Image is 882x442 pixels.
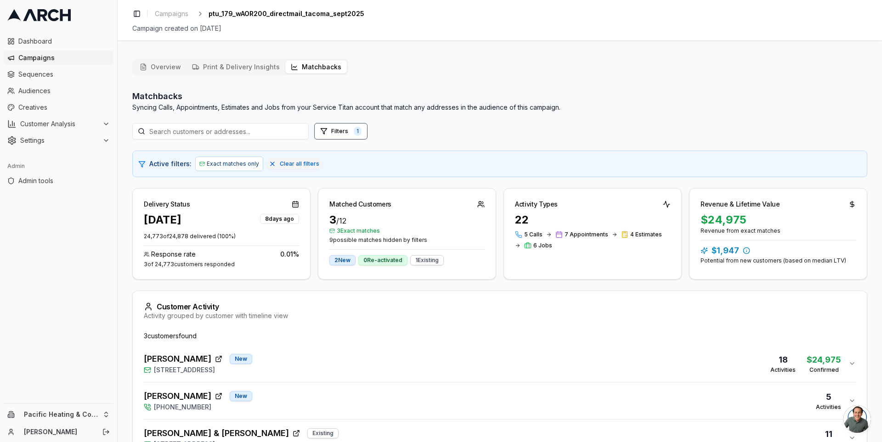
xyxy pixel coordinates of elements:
[314,123,367,140] button: Open filters (1 active)
[154,365,215,375] span: [STREET_ADDRESS]
[132,103,560,112] p: Syncing Calls, Appointments, Estimates and Jobs from your Service Titan account that match any ad...
[18,86,110,95] span: Audiences
[4,159,113,173] div: Admin
[155,9,188,18] span: Campaigns
[410,255,444,265] div: 1 Existing
[515,213,670,227] div: 22
[770,366,796,374] div: Activities
[151,250,196,259] span: Response rate
[144,200,190,209] div: Delivery Status
[4,117,113,131] button: Customer Analysis
[701,200,780,209] div: Revenue & Lifetime Value
[4,133,113,148] button: Settings
[144,233,299,240] p: 24,773 of 24,878 delivered ( 100 %)
[18,70,110,79] span: Sequences
[187,61,285,73] button: Print & Delivery Insights
[144,382,856,419] button: [PERSON_NAME]New[PHONE_NUMBER]5Activities
[533,242,552,249] span: 6 Jobs
[816,391,841,403] div: 5
[144,311,856,320] div: Activity grouped by customer with timeline view
[144,331,856,341] div: 3 customer s found
[151,7,192,20] a: Campaigns
[4,67,113,82] a: Sequences
[4,50,113,65] a: Campaigns
[260,214,299,224] div: 8 days ago
[770,353,796,366] div: 18
[336,216,346,225] span: / 12
[144,390,211,403] span: [PERSON_NAME]
[144,213,181,227] div: [DATE]
[701,227,856,235] div: Revenue from exact matches
[4,34,113,49] a: Dashboard
[701,257,856,264] div: Potential from new customers (based on median LTV)
[207,160,259,168] span: Exact matches only
[100,425,113,438] button: Log out
[329,200,391,209] div: Matched Customers
[701,213,856,227] div: $24,975
[701,244,856,257] div: $1,947
[329,255,356,265] div: 2 New
[4,407,113,422] button: Pacific Heating & Cooling
[816,428,841,441] div: 11
[358,255,407,265] div: 0 Re-activated
[260,213,299,224] button: 8days ago
[280,160,319,168] span: Clear all filters
[267,158,321,169] button: Clear all filters
[4,84,113,98] a: Audiences
[816,403,841,411] div: Activities
[209,9,364,18] span: ptu_179_wAOR200_directmail_tacoma_sept2025
[18,103,110,112] span: Creatives
[144,352,211,365] span: [PERSON_NAME]
[132,90,560,103] h2: Matchbacks
[329,236,485,244] span: 9 possible matches hidden by filters
[843,405,871,433] div: Open chat
[329,213,485,227] div: 3
[565,231,608,238] span: 7 Appointments
[144,427,289,440] span: [PERSON_NAME] & [PERSON_NAME]
[144,302,856,311] div: Customer Activity
[4,100,113,115] a: Creatives
[4,173,113,188] a: Admin tools
[807,353,841,366] div: $24,975
[630,231,662,238] span: 4 Estimates
[24,410,99,419] span: Pacific Heating & Cooling
[149,159,192,168] span: Active filters:
[230,391,252,401] div: New
[154,403,211,412] span: [PHONE_NUMBER]
[20,119,99,129] span: Customer Analysis
[18,53,110,62] span: Campaigns
[230,354,252,364] div: New
[132,123,309,140] input: Search customers or addresses...
[524,231,543,238] span: 5 Calls
[151,7,364,20] nav: breadcrumb
[144,261,299,268] div: 3 of 24,773 customers responded
[515,200,558,209] div: Activity Types
[307,428,339,438] div: Existing
[18,176,110,185] span: Admin tools
[807,366,841,374] div: Confirmed
[20,136,99,145] span: Settings
[329,227,485,235] span: 3 Exact matches
[18,37,110,46] span: Dashboard
[144,345,856,382] button: [PERSON_NAME]New[STREET_ADDRESS]18Activities$24,975Confirmed
[285,61,347,73] button: Matchbacks
[132,24,867,33] div: Campaign created on [DATE]
[280,250,299,259] span: 0.01 %
[354,127,362,136] span: 1
[134,61,187,73] button: Overview
[24,427,92,436] a: [PERSON_NAME]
